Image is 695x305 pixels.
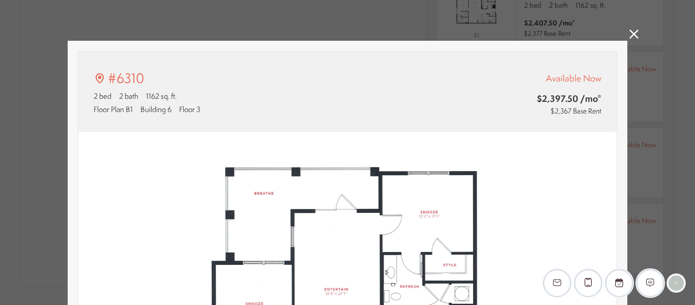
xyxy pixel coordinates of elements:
[146,91,177,101] span: 1162 sq. ft.
[119,91,138,101] span: 2 bath
[94,91,111,101] span: 2 bed
[94,104,133,115] span: Floor Plan B1
[546,72,601,85] span: Available Now
[140,104,171,115] span: Building 6
[108,69,144,88] p: #6310
[478,92,601,105] span: $2,397.50 /mo*
[551,106,601,116] span: $2,367 Base Rent
[179,104,200,115] span: Floor 3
